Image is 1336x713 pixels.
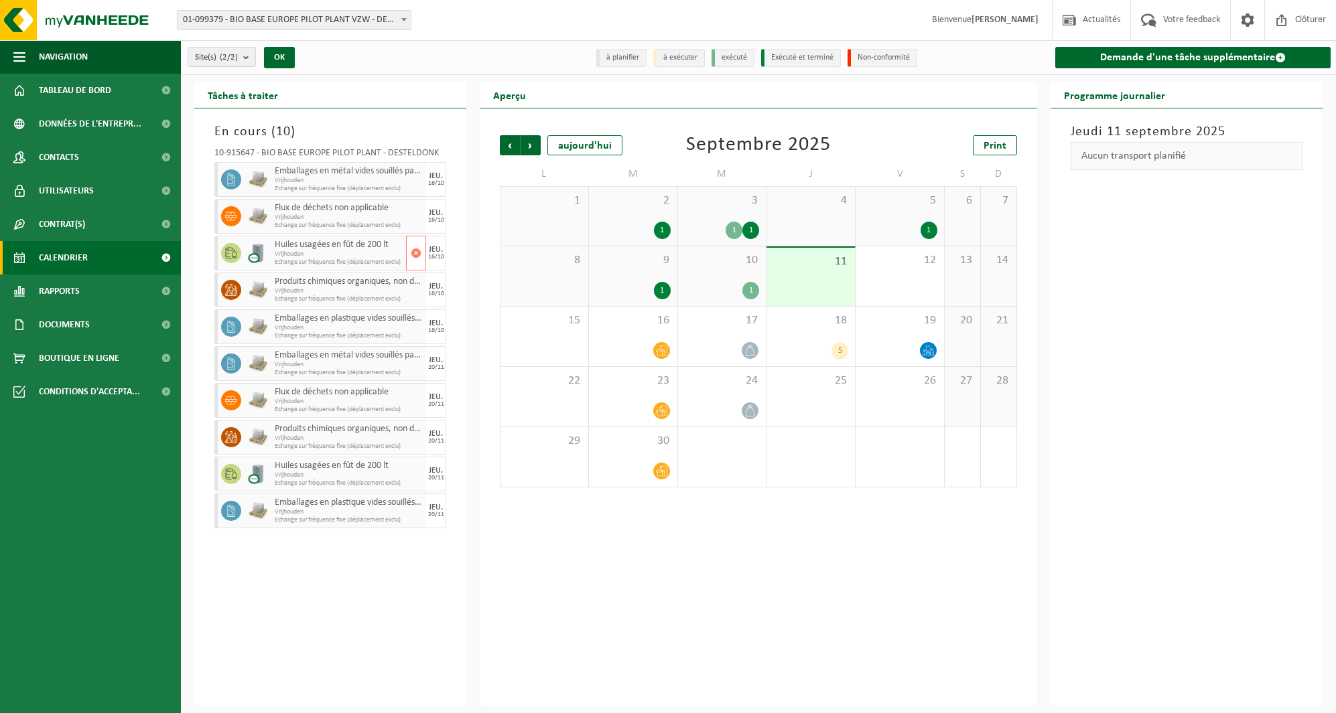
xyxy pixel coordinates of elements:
img: LP-PA-00000-WDN-11 [248,280,268,300]
div: 5 [831,342,848,360]
div: 20/11 [428,511,444,518]
span: Emballages en métal vides souillés par des substances dangereuses [275,350,423,361]
td: J [766,162,856,186]
div: 16/10 [428,180,444,187]
span: Echange sur fréquence fixe (déplacement exclu) [275,185,423,193]
div: Aucun transport planifié [1071,142,1302,170]
span: Vrijhouden [275,471,423,479]
span: 23 [596,374,671,388]
span: Boutique en ligne [39,341,119,375]
span: 01-099379 - BIO BASE EUROPE PILOT PLANT VZW - DESTELDONK [177,10,411,30]
span: 3 [685,193,760,208]
div: JEU. [429,393,443,401]
span: Vrijhouden [275,508,423,516]
span: Echange sur fréquence fixe (déplacement exclu) [275,222,423,230]
span: Flux de déchets non applicable [275,203,423,214]
img: LP-PA-00000-WDN-11 [248,317,268,337]
h2: Aperçu [480,82,539,108]
h2: Programme journalier [1051,82,1179,108]
span: 15 [507,313,582,328]
span: 01-099379 - BIO BASE EUROPE PILOT PLANT VZW - DESTELDONK [178,11,411,29]
span: Site(s) [195,48,238,68]
li: Exécuté et terminé [761,49,841,67]
span: Vrijhouden [275,398,423,406]
a: Print [973,135,1017,155]
span: Tableau de bord [39,74,111,107]
span: 28 [988,374,1010,388]
span: Précédent [500,135,520,155]
span: Echange sur fréquence fixe (déplacement exclu) [275,443,423,451]
div: JEU. [429,172,443,180]
span: Conditions d'accepta... [39,375,140,408]
span: 16 [596,313,671,328]
span: Emballages en plastique vides souillés par des substances oxydants (comburant) [275,497,423,508]
div: 1 [654,282,671,299]
span: Produits chimiques organiques, non dangereux en petit emballage [275,276,423,287]
span: Documents [39,308,90,341]
li: à exécuter [653,49,705,67]
span: Navigation [39,40,88,74]
img: LP-PA-00000-WDN-11 [248,353,268,374]
img: LP-PA-00000-WDN-11 [248,206,268,226]
span: 25 [773,374,848,388]
li: à planifier [596,49,647,67]
div: JEU. [429,356,443,364]
span: 17 [685,313,760,328]
img: LP-PA-00000-WDN-11 [248,501,268,521]
span: Vrijhouden [275,287,423,295]
div: JEU. [429,430,443,438]
div: JEU. [429,503,443,511]
img: LP-LD-00200-CU [248,464,268,484]
span: Echange sur fréquence fixe (déplacement exclu) [275,406,423,414]
span: 12 [862,253,937,268]
div: 10-915647 - BIO BASE EUROPE PILOT PLANT - DESTELDONK [214,149,446,162]
span: 19 [862,313,937,328]
span: 5 [862,193,937,208]
span: Huiles usagées en fût de 200 lt [275,240,403,250]
span: 10 [276,125,291,139]
span: 14 [988,253,1010,268]
span: 22 [507,374,582,388]
div: aujourd'hui [547,135,622,155]
span: Vrijhouden [275,177,423,185]
span: Huiles usagées en fût de 200 lt [275,461,423,471]
h3: En cours ( ) [214,122,446,142]
span: 21 [988,313,1010,328]
a: Demande d'une tâche supplémentaire [1055,47,1331,68]
span: Contrat(s) [39,208,85,241]
div: 1 [921,222,937,239]
span: 18 [773,313,848,328]
span: Calendrier [39,241,88,274]
span: Echange sur fréquence fixe (déplacement exclu) [275,332,423,340]
span: 4 [773,193,848,208]
h3: Jeudi 11 septembre 2025 [1071,122,1302,142]
span: 10 [685,253,760,268]
td: S [945,162,981,186]
div: 1 [654,222,671,239]
div: JEU. [429,283,443,291]
span: 7 [988,193,1010,208]
strong: [PERSON_NAME] [972,15,1039,25]
td: D [981,162,1017,186]
span: 9 [596,253,671,268]
span: Vrijhouden [275,361,423,369]
img: LP-PA-00000-WDN-11 [248,169,268,189]
span: 20 [951,313,974,328]
button: OK [264,47,295,68]
span: Vrijhouden [275,434,423,443]
iframe: chat widget [7,684,224,713]
span: Echange sur fréquence fixe (déplacement exclu) [275,369,423,377]
div: Septembre 2025 [686,135,831,155]
div: 20/11 [428,401,444,408]
h2: Tâches à traiter [194,82,291,108]
span: Rapports [39,274,80,308]
span: Emballages en métal vides souillés par des substances dangereuses [275,166,423,177]
div: 16/10 [428,291,444,297]
div: JEU. [429,467,443,475]
span: 6 [951,193,974,208]
div: 16/10 [428,217,444,224]
div: 20/11 [428,438,444,445]
button: Site(s)(2/2) [188,47,256,67]
span: 29 [507,434,582,449]
span: Données de l'entrepr... [39,107,141,141]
